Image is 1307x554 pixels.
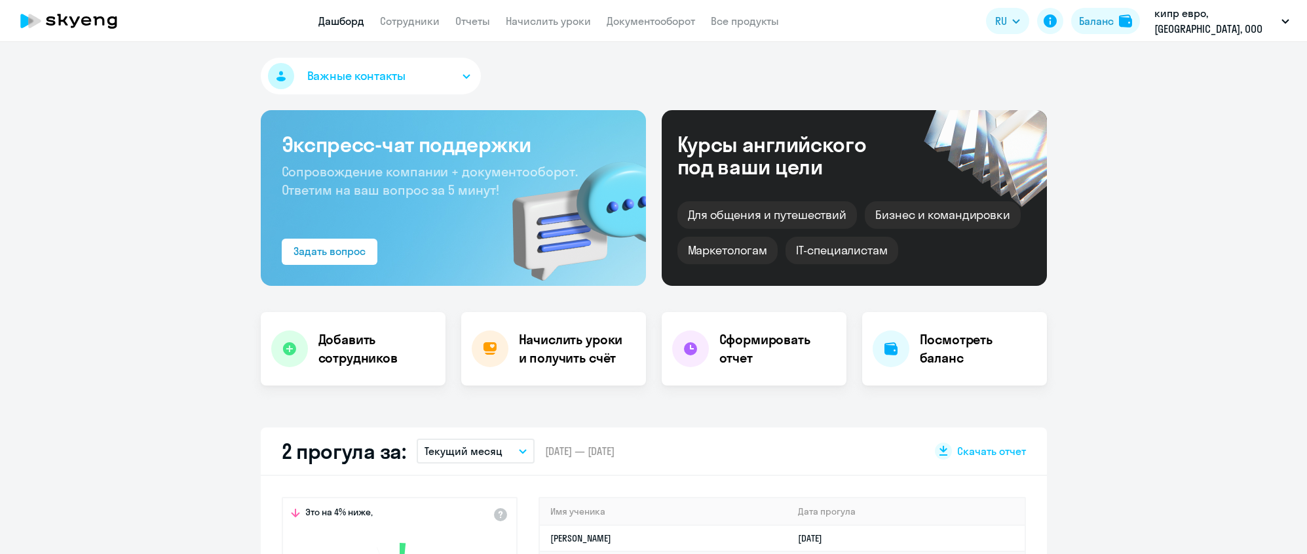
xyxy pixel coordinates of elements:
img: balance [1119,14,1132,28]
div: Курсы английского под ваши цели [677,133,901,178]
a: Все продукты [711,14,779,28]
button: Важные контакты [261,58,481,94]
div: Бизнес и командировки [865,201,1021,229]
h4: Посмотреть баланс [920,330,1036,367]
button: Текущий месяц [417,439,535,464]
h3: Экспресс-чат поддержки [282,131,625,157]
h4: Сформировать отчет [719,330,836,367]
p: кипр евро, [GEOGRAPHIC_DATA], ООО [1154,5,1276,37]
div: IT-специалистам [786,237,898,264]
a: Документооборот [607,14,695,28]
img: bg-img [493,138,646,286]
button: Задать вопрос [282,239,377,265]
h2: 2 прогула за: [282,438,406,464]
span: RU [995,13,1007,29]
div: Баланс [1079,13,1114,29]
a: Отчеты [455,14,490,28]
div: Задать вопрос [294,243,366,259]
span: [DATE] — [DATE] [545,444,615,458]
span: Скачать отчет [957,444,1026,458]
span: Сопровождение компании + документооборот. Ответим на ваш вопрос за 5 минут! [282,163,578,198]
button: RU [986,8,1029,34]
th: Имя ученика [540,498,788,525]
h4: Начислить уроки и получить счёт [519,330,633,367]
a: [DATE] [798,532,833,544]
p: Текущий месяц [425,443,502,459]
button: Балансbalance [1071,8,1140,34]
a: [PERSON_NAME] [550,532,611,544]
div: Для общения и путешествий [677,201,858,229]
span: Это на 4% ниже, [305,506,373,522]
a: Начислить уроки [506,14,591,28]
div: Маркетологам [677,237,778,264]
th: Дата прогула [787,498,1024,525]
button: кипр евро, [GEOGRAPHIC_DATA], ООО [1148,5,1296,37]
h4: Добавить сотрудников [318,330,435,367]
span: Важные контакты [307,68,406,85]
a: Дашборд [318,14,364,28]
a: Сотрудники [380,14,440,28]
